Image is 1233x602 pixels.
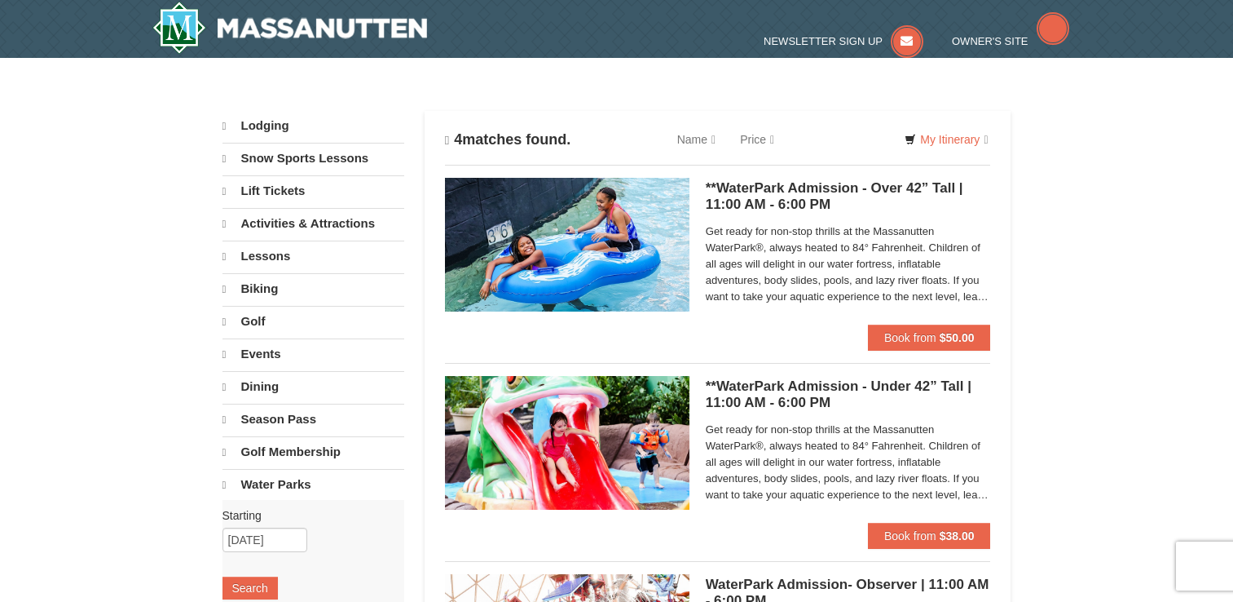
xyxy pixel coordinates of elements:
a: Name [665,123,728,156]
a: Golf Membership [222,436,404,467]
a: Lessons [222,241,404,272]
a: Owner's Site [952,35,1069,47]
strong: $38.00 [940,529,975,542]
h5: **WaterPark Admission - Under 42” Tall | 11:00 AM - 6:00 PM [706,378,991,411]
label: Starting [222,507,392,524]
a: Dining [222,371,404,402]
span: Book from [884,529,936,542]
span: Get ready for non-stop thrills at the Massanutten WaterPark®, always heated to 84° Fahrenheit. Ch... [706,224,991,305]
a: Activities & Attractions [222,208,404,239]
strong: $50.00 [940,331,975,344]
a: Events [222,339,404,370]
a: My Itinerary [894,127,998,152]
a: Snow Sports Lessons [222,143,404,174]
h5: **WaterPark Admission - Over 42” Tall | 11:00 AM - 6:00 PM [706,180,991,213]
a: Season Pass [222,404,404,435]
a: Massanutten Resort [152,2,428,54]
button: Book from $38.00 [868,523,991,549]
span: Get ready for non-stop thrills at the Massanutten WaterPark®, always heated to 84° Fahrenheit. Ch... [706,422,991,503]
button: Search [222,577,278,600]
a: Biking [222,273,404,304]
img: Massanutten Resort Logo [152,2,428,54]
span: Book from [884,331,936,344]
a: Water Parks [222,469,404,500]
img: 6619917-738-d4d758dd.jpg [445,376,689,510]
button: Book from $50.00 [868,325,991,351]
img: 6619917-726-5d57f225.jpg [445,178,689,312]
span: Owner's Site [952,35,1028,47]
a: Golf [222,306,404,337]
a: Newsletter Sign Up [764,35,923,47]
a: Lift Tickets [222,175,404,206]
span: Newsletter Sign Up [764,35,883,47]
a: Price [728,123,786,156]
a: Lodging [222,111,404,141]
